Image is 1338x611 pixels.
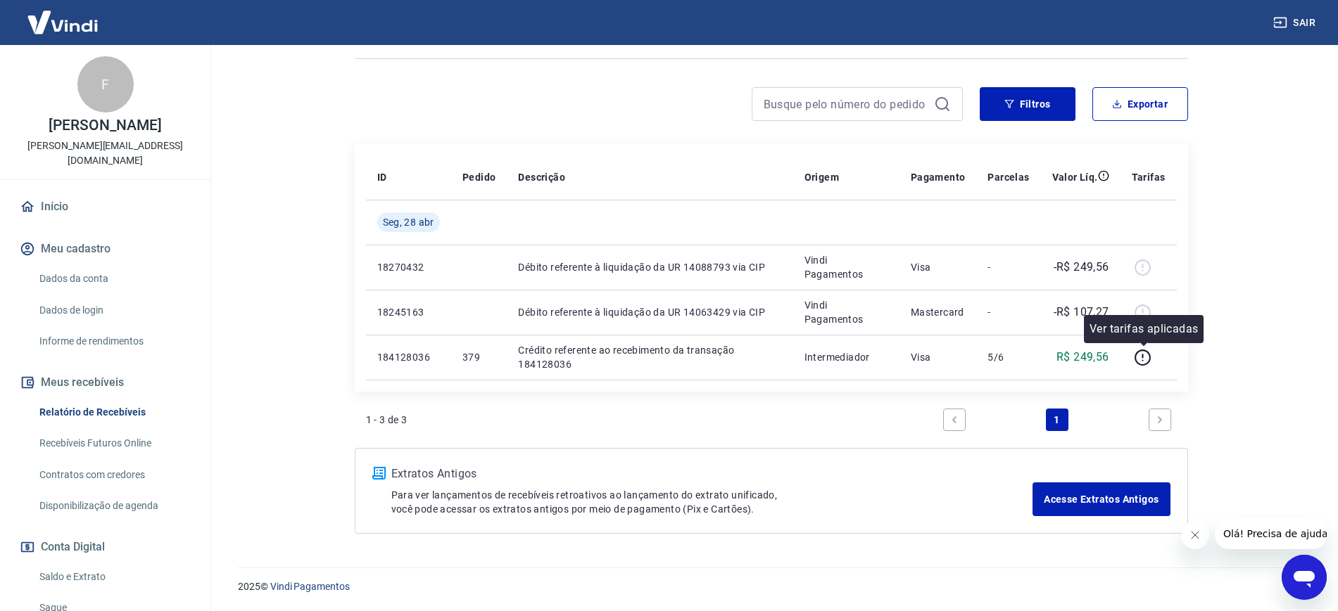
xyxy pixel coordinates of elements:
[911,170,966,184] p: Pagamento
[804,170,839,184] p: Origem
[1149,409,1171,431] a: Next page
[391,488,1033,516] p: Para ver lançamentos de recebíveis retroativos ao lançamento do extrato unificado, você pode aces...
[34,327,194,356] a: Informe de rendimentos
[391,465,1033,482] p: Extratos Antigos
[34,398,194,427] a: Relatório de Recebíveis
[518,343,781,371] p: Crédito referente ao recebimento da transação 184128036
[518,260,781,274] p: Débito referente à liquidação da UR 14088793 via CIP
[1052,170,1098,184] p: Valor Líq.
[1132,170,1166,184] p: Tarifas
[943,409,966,431] a: Previous page
[17,233,194,264] button: Meu cadastro
[372,467,386,480] img: ícone
[987,260,1029,274] p: -
[1054,304,1109,321] p: -R$ 107,27
[518,305,781,319] p: Débito referente à liquidação da UR 14063429 via CIP
[1046,409,1068,431] a: Page 1 is your current page
[987,305,1029,319] p: -
[764,94,928,115] input: Busque pelo número do pedido
[377,260,440,274] p: 18270432
[1282,555,1327,600] iframe: Botão para abrir a janela de mensagens
[804,350,888,364] p: Intermediador
[1270,10,1321,36] button: Sair
[34,562,194,591] a: Saldo e Extrato
[17,532,194,562] button: Conta Digital
[938,403,1177,437] ul: Pagination
[34,264,194,293] a: Dados da conta
[462,170,496,184] p: Pedido
[987,350,1029,364] p: 5/6
[1090,321,1198,337] p: Ver tarifas aplicadas
[34,491,194,520] a: Disponibilização de agenda
[34,296,194,325] a: Dados de login
[1033,482,1170,516] a: Acesse Extratos Antigos
[1056,349,1109,366] p: R$ 249,56
[377,305,440,319] p: 18245163
[980,87,1075,121] button: Filtros
[77,56,134,112] div: F
[804,298,888,326] p: Vindi Pagamentos
[11,139,199,168] p: [PERSON_NAME][EMAIL_ADDRESS][DOMAIN_NAME]
[383,215,434,229] span: Seg, 28 abr
[911,350,966,364] p: Visa
[518,170,565,184] p: Descrição
[911,260,966,274] p: Visa
[804,253,888,281] p: Vindi Pagamentos
[911,305,966,319] p: Mastercard
[34,461,194,489] a: Contratos com credores
[1092,87,1188,121] button: Exportar
[49,118,161,133] p: [PERSON_NAME]
[238,579,1304,594] p: 2025 ©
[17,191,194,222] a: Início
[17,367,194,398] button: Meus recebíveis
[34,429,194,458] a: Recebíveis Futuros Online
[366,413,408,427] p: 1 - 3 de 3
[1054,259,1109,276] p: -R$ 249,56
[1181,521,1209,549] iframe: Fechar mensagem
[8,10,118,21] span: Olá! Precisa de ajuda?
[17,1,108,44] img: Vindi
[987,170,1029,184] p: Parcelas
[462,350,496,364] p: 379
[377,170,387,184] p: ID
[270,581,350,592] a: Vindi Pagamentos
[377,350,440,364] p: 184128036
[1215,518,1327,549] iframe: Mensagem da empresa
